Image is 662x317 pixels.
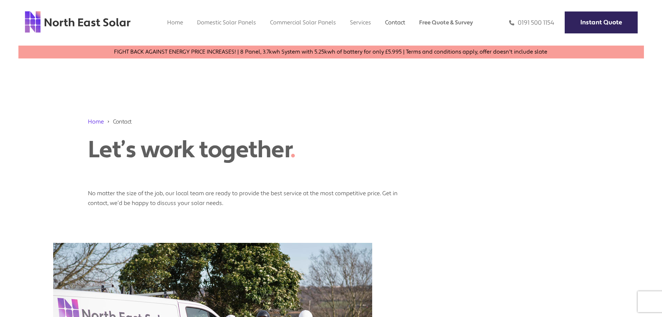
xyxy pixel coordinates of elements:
img: phone icon [509,19,514,27]
span: Contact [113,118,132,126]
a: Home [88,118,104,125]
a: Home [167,19,183,26]
p: No matter the size of the job, our local team are ready to provide the best service at the most c... [88,182,401,208]
a: Commercial Solar Panels [270,19,336,26]
a: Contact [385,19,405,26]
h1: Let’s work together [88,136,349,164]
a: Domestic Solar Panels [197,19,256,26]
img: north east solar logo [24,10,131,33]
img: 211688_forward_arrow_icon.svg [107,118,110,126]
span: . [290,135,295,165]
a: Services [350,19,371,26]
a: Free Quote & Survey [419,19,473,26]
a: 0191 500 1154 [509,19,554,27]
a: Instant Quote [565,11,638,33]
